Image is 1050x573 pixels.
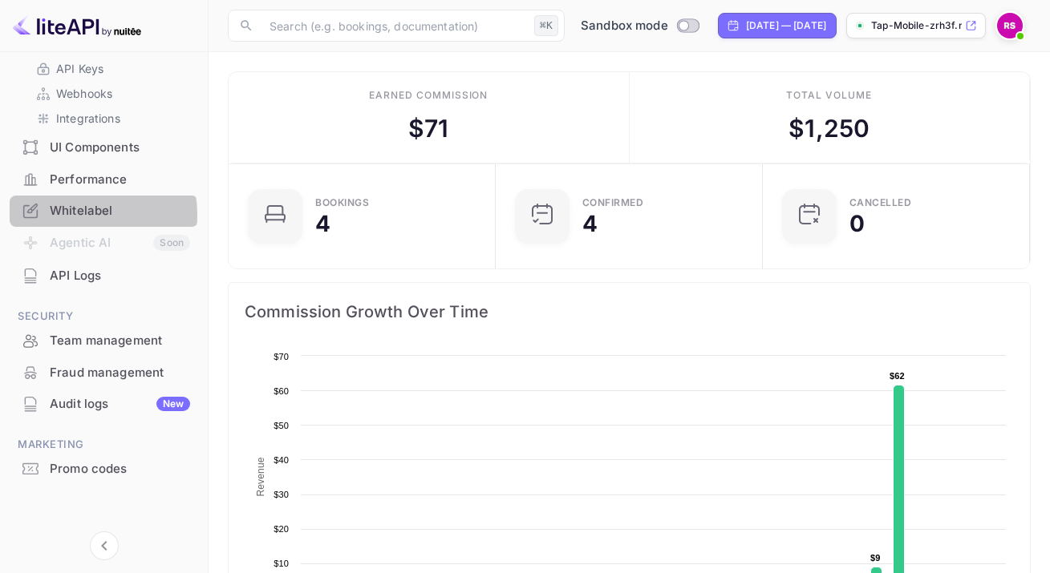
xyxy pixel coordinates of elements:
[50,202,190,220] div: Whitelabel
[534,15,558,36] div: ⌘K
[10,132,198,162] a: UI Components
[50,332,190,350] div: Team management
[890,371,905,381] text: $62
[315,212,330,235] div: 4
[50,395,190,414] div: Audit logs
[574,17,705,35] div: Switch to Production mode
[369,88,488,103] div: Earned commission
[997,13,1023,38] img: Raul Sosa
[10,454,198,485] div: Promo codes
[56,60,103,77] p: API Keys
[50,364,190,382] div: Fraud management
[10,196,198,227] div: Whitelabel
[10,132,198,163] div: UI Components
[315,198,369,208] div: Bookings
[786,88,872,103] div: Total volume
[10,325,198,357] div: Team management
[35,85,185,102] a: Webhooks
[56,110,120,127] p: Integrations
[408,111,448,147] div: $ 71
[10,196,198,225] a: Whitelabel
[10,357,198,389] div: Fraud management
[10,164,198,194] a: Performance
[10,436,198,454] span: Marketing
[29,82,192,105] div: Webhooks
[274,524,289,534] text: $20
[10,260,198,290] a: API Logs
[274,559,289,568] text: $10
[10,454,198,483] a: Promo codes
[56,85,112,102] p: Webhooks
[274,421,289,430] text: $50
[245,299,1014,325] span: Commission Growth Over Time
[10,325,198,355] a: Team management
[10,308,198,325] span: Security
[35,110,185,127] a: Integrations
[50,171,190,189] div: Performance
[35,60,185,77] a: API Keys
[849,198,912,208] div: CANCELLED
[156,397,190,411] div: New
[10,357,198,387] a: Fraud management
[870,553,881,563] text: $9
[255,457,266,496] text: Revenue
[274,352,289,361] text: $70
[50,267,190,285] div: API Logs
[746,18,826,33] div: [DATE] — [DATE]
[10,389,198,418] a: Audit logsNew
[871,18,962,33] p: Tap-Mobile-zrh3f.nuite...
[274,455,289,465] text: $40
[274,490,289,499] text: $30
[582,212,598,235] div: 4
[789,111,870,147] div: $ 1,250
[582,198,644,208] div: Confirmed
[90,531,119,560] button: Collapse navigation
[849,212,865,235] div: 0
[260,10,528,42] input: Search (e.g. bookings, documentation)
[50,139,190,157] div: UI Components
[29,107,192,130] div: Integrations
[274,386,289,396] text: $60
[13,13,141,38] img: LiteAPI logo
[10,164,198,196] div: Performance
[29,57,192,80] div: API Keys
[10,389,198,420] div: Audit logsNew
[10,260,198,292] div: API Logs
[50,460,190,478] div: Promo codes
[581,17,668,35] span: Sandbox mode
